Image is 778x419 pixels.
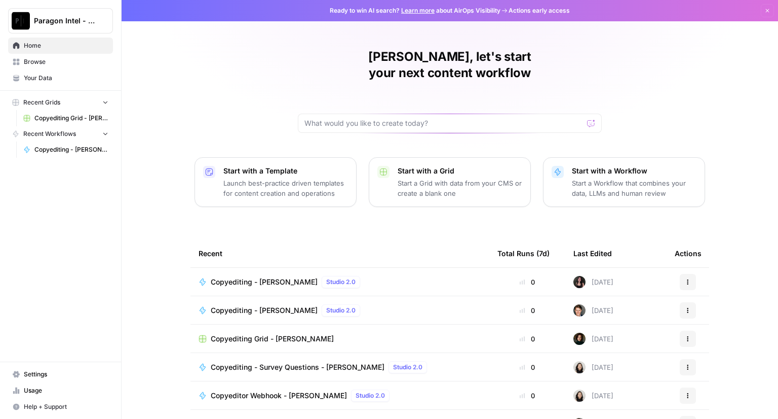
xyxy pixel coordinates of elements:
p: Start a Workflow that combines your data, LLMs and human review [572,178,696,198]
h1: [PERSON_NAME], let's start your next content workflow [298,49,602,81]
div: 0 [497,334,557,344]
a: Copyediting - [PERSON_NAME]Studio 2.0 [199,304,481,317]
div: 0 [497,362,557,372]
div: [DATE] [573,390,613,402]
span: Recent Grids [23,98,60,107]
p: Start with a Template [223,166,348,176]
a: Home [8,38,113,54]
div: Actions [675,239,702,267]
img: qw00ik6ez51o8uf7vgx83yxyzow9 [573,304,586,317]
a: Learn more [401,7,435,14]
div: [DATE] [573,276,613,288]
span: Copyediting - [PERSON_NAME] [211,305,318,316]
div: [DATE] [573,361,613,373]
p: Start a Grid with data from your CMS or create a blank one [398,178,522,198]
span: Usage [24,386,108,395]
a: Settings [8,366,113,382]
div: 0 [497,277,557,287]
p: Launch best-practice driven templates for content creation and operations [223,178,348,198]
img: t5ef5oef8zpw1w4g2xghobes91mw [573,390,586,402]
button: Recent Grids [8,95,113,110]
img: t5ef5oef8zpw1w4g2xghobes91mw [573,361,586,373]
span: Browse [24,57,108,66]
div: [DATE] [573,304,613,317]
a: Copyediting Grid - [PERSON_NAME] [19,110,113,126]
span: Copyediting - Survey Questions - [PERSON_NAME] [211,362,384,372]
button: Help + Support [8,399,113,415]
span: Settings [24,370,108,379]
a: Copyediting - Survey Questions - [PERSON_NAME]Studio 2.0 [199,361,481,373]
a: Usage [8,382,113,399]
button: Workspace: Paragon Intel - Copyediting [8,8,113,33]
input: What would you like to create today? [304,118,583,128]
span: Help + Support [24,402,108,411]
span: Copyeditor Webhook - [PERSON_NAME] [211,391,347,401]
button: Recent Workflows [8,126,113,142]
span: Copyediting Grid - [PERSON_NAME] [211,334,334,344]
a: Copyeditor Webhook - [PERSON_NAME]Studio 2.0 [199,390,481,402]
p: Start with a Workflow [572,166,696,176]
a: Copyediting - [PERSON_NAME] [19,142,113,158]
button: Start with a WorkflowStart a Workflow that combines your data, LLMs and human review [543,157,705,207]
span: Your Data [24,74,108,83]
a: Browse [8,54,113,70]
div: 0 [497,391,557,401]
div: Recent [199,239,481,267]
span: Copyediting - [PERSON_NAME] [211,277,318,287]
span: Actions early access [509,6,570,15]
img: 5nlru5lqams5xbrbfyykk2kep4hl [573,276,586,288]
button: Start with a TemplateLaunch best-practice driven templates for content creation and operations [194,157,357,207]
span: Studio 2.0 [326,306,356,315]
span: Copyediting Grid - [PERSON_NAME] [34,114,108,123]
span: Paragon Intel - Copyediting [34,16,95,26]
img: Paragon Intel - Copyediting Logo [12,12,30,30]
a: Copyediting Grid - [PERSON_NAME] [199,334,481,344]
div: Total Runs (7d) [497,239,550,267]
div: 0 [497,305,557,316]
a: Your Data [8,70,113,86]
div: [DATE] [573,333,613,345]
div: Last Edited [573,239,612,267]
span: Home [24,41,108,50]
button: Start with a GridStart a Grid with data from your CMS or create a blank one [369,157,531,207]
span: Studio 2.0 [326,277,356,287]
span: Ready to win AI search? about AirOps Visibility [330,6,500,15]
span: Copyediting - [PERSON_NAME] [34,145,108,154]
a: Copyediting - [PERSON_NAME]Studio 2.0 [199,276,481,288]
p: Start with a Grid [398,166,522,176]
span: Studio 2.0 [356,391,385,400]
img: trpfjrwlykpjh1hxat11z5guyxrg [573,333,586,345]
span: Recent Workflows [23,129,76,138]
span: Studio 2.0 [393,363,422,372]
